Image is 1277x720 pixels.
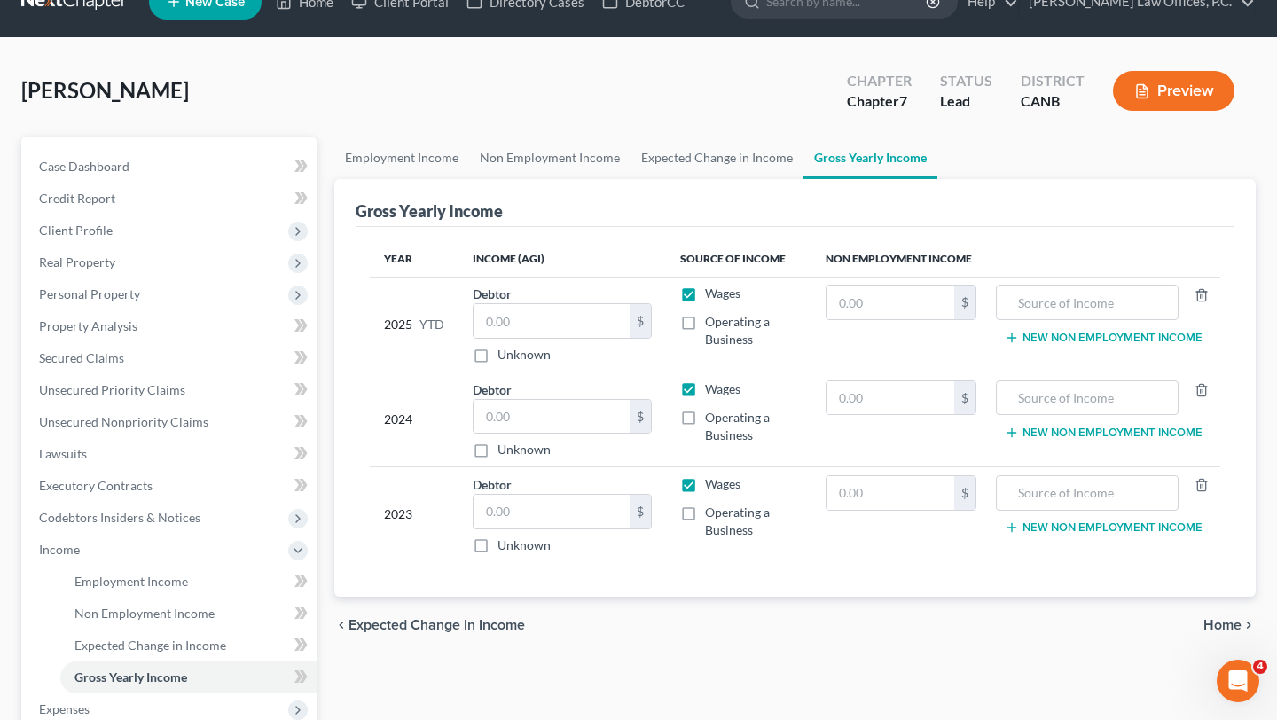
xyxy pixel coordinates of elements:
[631,137,803,179] a: Expected Change in Income
[705,314,770,347] span: Operating a Business
[334,137,469,179] a: Employment Income
[60,598,317,630] a: Non Employment Income
[39,510,200,525] span: Codebtors Insiders & Notices
[39,318,137,333] span: Property Analysis
[39,542,80,557] span: Income
[705,286,740,301] span: Wages
[39,414,208,429] span: Unsecured Nonpriority Claims
[473,380,512,399] label: Debtor
[25,151,317,183] a: Case Dashboard
[1005,331,1203,345] button: New Non Employment Income
[21,77,189,103] span: [PERSON_NAME]
[334,618,525,632] button: chevron_left Expected Change in Income
[25,374,317,406] a: Unsecured Priority Claims
[827,476,954,510] input: 0.00
[469,137,631,179] a: Non Employment Income
[60,661,317,693] a: Gross Yearly Income
[666,241,811,277] th: Source of Income
[25,406,317,438] a: Unsecured Nonpriority Claims
[1242,618,1256,632] i: chevron_right
[940,71,992,91] div: Status
[940,91,992,112] div: Lead
[1006,476,1169,510] input: Source of Income
[1113,71,1234,111] button: Preview
[384,380,444,459] div: 2024
[474,400,630,434] input: 0.00
[705,476,740,491] span: Wages
[630,495,651,528] div: $
[74,669,187,685] span: Gross Yearly Income
[847,71,912,91] div: Chapter
[370,241,458,277] th: Year
[384,475,444,554] div: 2023
[39,701,90,716] span: Expenses
[356,200,503,222] div: Gross Yearly Income
[1006,381,1169,415] input: Source of Income
[458,241,666,277] th: Income (AGI)
[1021,91,1085,112] div: CANB
[25,470,317,502] a: Executory Contracts
[25,342,317,374] a: Secured Claims
[74,606,215,621] span: Non Employment Income
[1021,71,1085,91] div: District
[630,304,651,338] div: $
[25,183,317,215] a: Credit Report
[60,630,317,661] a: Expected Change in Income
[473,285,512,303] label: Debtor
[1005,426,1203,440] button: New Non Employment Income
[497,346,551,364] label: Unknown
[827,381,954,415] input: 0.00
[39,286,140,301] span: Personal Property
[349,618,525,632] span: Expected Change in Income
[827,286,954,319] input: 0.00
[39,254,115,270] span: Real Property
[705,410,770,442] span: Operating a Business
[1203,618,1242,632] span: Home
[39,350,124,365] span: Secured Claims
[474,495,630,528] input: 0.00
[39,478,153,493] span: Executory Contracts
[1203,618,1256,632] button: Home chevron_right
[25,310,317,342] a: Property Analysis
[803,137,937,179] a: Gross Yearly Income
[1217,660,1259,702] iframe: Intercom live chat
[847,91,912,112] div: Chapter
[705,381,740,396] span: Wages
[39,223,113,238] span: Client Profile
[25,438,317,470] a: Lawsuits
[497,536,551,554] label: Unknown
[1006,286,1169,319] input: Source of Income
[39,159,129,174] span: Case Dashboard
[384,285,444,364] div: 2025
[1253,660,1267,674] span: 4
[497,441,551,458] label: Unknown
[473,475,512,494] label: Debtor
[419,316,444,333] span: YTD
[954,286,975,319] div: $
[39,382,185,397] span: Unsecured Priority Claims
[705,505,770,537] span: Operating a Business
[39,446,87,461] span: Lawsuits
[334,618,349,632] i: chevron_left
[74,638,226,653] span: Expected Change in Income
[954,381,975,415] div: $
[630,400,651,434] div: $
[60,566,317,598] a: Employment Income
[899,92,907,109] span: 7
[474,304,630,338] input: 0.00
[811,241,1220,277] th: Non Employment Income
[39,191,115,206] span: Credit Report
[74,574,188,589] span: Employment Income
[954,476,975,510] div: $
[1005,520,1203,535] button: New Non Employment Income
